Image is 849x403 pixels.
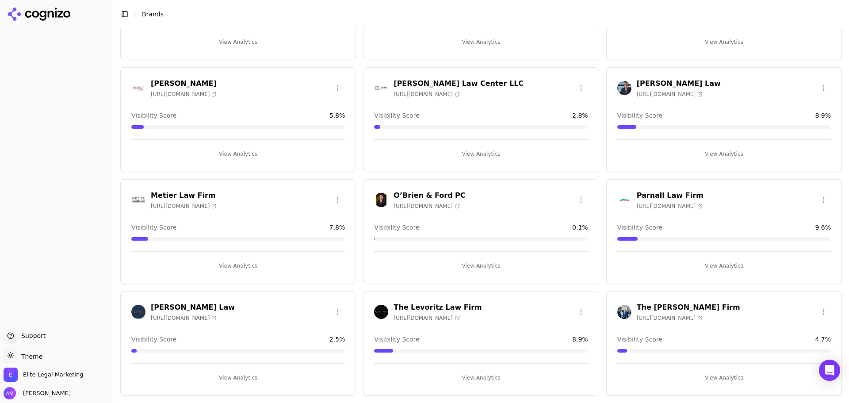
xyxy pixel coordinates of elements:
[815,335,831,344] span: 4.7 %
[374,223,419,232] span: Visibility Score
[394,203,459,210] span: [URL][DOMAIN_NAME]
[131,259,345,273] button: View Analytics
[374,371,588,385] button: View Analytics
[329,335,345,344] span: 2.5 %
[131,371,345,385] button: View Analytics
[142,11,164,18] span: Brands
[637,91,703,98] span: [URL][DOMAIN_NAME]
[637,302,740,313] h3: The [PERSON_NAME] Firm
[4,387,16,399] img: Alex Morris
[394,315,459,322] span: [URL][DOMAIN_NAME]
[374,111,419,120] span: Visibility Score
[617,147,831,161] button: View Analytics
[151,190,217,201] h3: Metier Law Firm
[131,335,176,344] span: Visibility Score
[151,203,217,210] span: [URL][DOMAIN_NAME]
[329,223,345,232] span: 7.8 %
[131,147,345,161] button: View Analytics
[374,335,419,344] span: Visibility Score
[374,81,388,95] img: Levine Law Center LLC
[151,315,217,322] span: [URL][DOMAIN_NAME]
[151,302,235,313] h3: [PERSON_NAME] Law
[394,91,459,98] span: [URL][DOMAIN_NAME]
[394,190,465,201] h3: O’Brien & Ford PC
[374,147,588,161] button: View Analytics
[142,10,164,19] nav: breadcrumb
[617,35,831,49] button: View Analytics
[131,111,176,120] span: Visibility Score
[815,223,831,232] span: 9.6 %
[617,259,831,273] button: View Analytics
[819,360,840,381] div: Open Intercom Messenger
[617,81,631,95] img: Malman Law
[131,35,345,49] button: View Analytics
[617,335,662,344] span: Visibility Score
[19,389,71,397] span: [PERSON_NAME]
[617,305,631,319] img: The Stoddard Firm
[617,223,662,232] span: Visibility Score
[23,371,83,379] span: Elite Legal Marketing
[4,387,71,399] button: Open user button
[572,335,588,344] span: 8.9 %
[131,81,145,95] img: Herman Law
[394,302,482,313] h3: The Levoritz Law Firm
[4,368,18,382] img: Elite Legal Marketing
[151,91,217,98] span: [URL][DOMAIN_NAME]
[637,78,721,89] h3: [PERSON_NAME] Law
[374,35,588,49] button: View Analytics
[131,305,145,319] img: Patrick Crawford Law
[394,78,524,89] h3: [PERSON_NAME] Law Center LLC
[374,305,388,319] img: The Levoritz Law Firm
[374,259,588,273] button: View Analytics
[374,193,388,207] img: O’Brien & Ford PC
[815,111,831,120] span: 8.9 %
[329,111,345,120] span: 5.8 %
[18,353,42,360] span: Theme
[572,223,588,232] span: 0.1 %
[637,190,704,201] h3: Parnall Law Firm
[617,371,831,385] button: View Analytics
[572,111,588,120] span: 2.8 %
[131,193,145,207] img: Metier Law Firm
[4,368,83,382] button: Open organization switcher
[637,315,703,322] span: [URL][DOMAIN_NAME]
[637,203,703,210] span: [URL][DOMAIN_NAME]
[617,111,662,120] span: Visibility Score
[131,223,176,232] span: Visibility Score
[617,193,631,207] img: Parnall Law Firm
[151,78,217,89] h3: [PERSON_NAME]
[18,331,46,340] span: Support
